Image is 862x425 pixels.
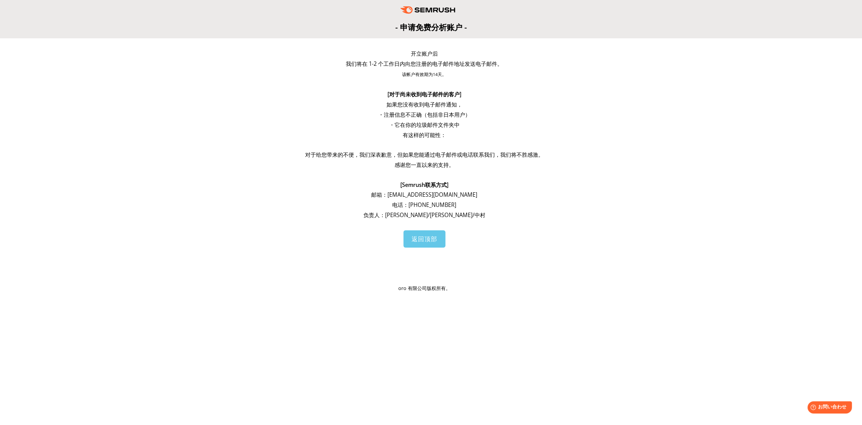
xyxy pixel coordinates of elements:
[403,230,445,248] a: 返回顶部
[387,91,461,98] font: [对于尚未收到电子邮件的客户]
[387,191,477,198] font: [EMAIL_ADDRESS][DOMAIN_NAME]
[411,50,438,57] font: 开立账户后
[378,111,470,118] font: ・注册信息不正确（包括非日本用户）
[398,285,450,291] font: oro 有限公司版权所有。
[395,161,454,169] font: 感谢您一直以来的支持。
[403,131,446,139] font: 有这样的可能性：
[305,151,544,158] font: 对于给您带来的不便，我们深表歉意，但如果您能通过电子邮件或电话联系我们，我们将不胜感激。
[402,72,446,77] font: 该帐户有效期为14天。
[400,181,448,189] font: [Semrush联系方式]
[392,201,456,209] font: 电话：[PHONE_NUMBER]
[346,60,503,67] font: 我们将在 1-2 个工作日内向您注册的电子邮件地址发送电子邮件。
[389,121,460,129] font: ・它在你的垃圾邮件文件夹中
[363,211,485,219] font: 负责人：[PERSON_NAME]/[PERSON_NAME]/中村
[802,399,855,418] iframe: Help widget launcher
[395,22,467,33] font: - 申请免费分析账户 -
[412,235,437,243] font: 返回顶部
[386,101,462,108] font: 如果您没有收到电子邮件通知，
[371,191,387,198] font: 邮箱：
